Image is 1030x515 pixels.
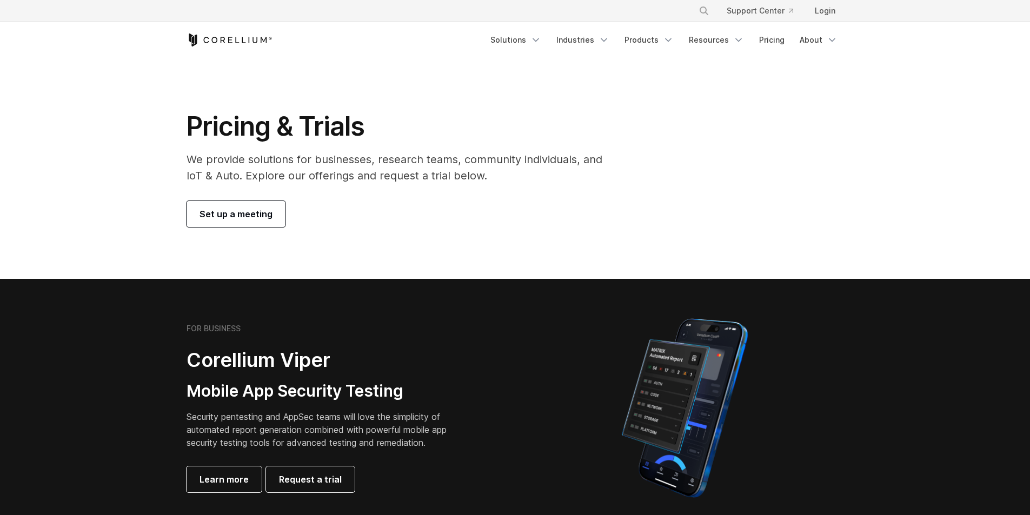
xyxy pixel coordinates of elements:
img: Corellium MATRIX automated report on iPhone showing app vulnerability test results across securit... [603,313,766,503]
span: Set up a meeting [200,208,273,220]
h6: FOR BUSINESS [187,324,241,333]
div: Navigation Menu [484,30,844,50]
a: Learn more [187,466,262,492]
a: Industries [550,30,616,50]
h3: Mobile App Security Testing [187,381,463,402]
a: About [793,30,844,50]
div: Navigation Menu [686,1,844,21]
button: Search [694,1,714,21]
h2: Corellium Viper [187,348,463,372]
a: Products [618,30,680,50]
span: Learn more [200,473,249,486]
span: Request a trial [279,473,342,486]
h1: Pricing & Trials [187,110,617,143]
a: Set up a meeting [187,201,285,227]
a: Support Center [718,1,802,21]
a: Request a trial [266,466,355,492]
a: Login [806,1,844,21]
p: We provide solutions for businesses, research teams, community individuals, and IoT & Auto. Explo... [187,151,617,184]
a: Resources [682,30,750,50]
a: Pricing [753,30,791,50]
a: Solutions [484,30,548,50]
a: Corellium Home [187,34,273,46]
p: Security pentesting and AppSec teams will love the simplicity of automated report generation comb... [187,410,463,449]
